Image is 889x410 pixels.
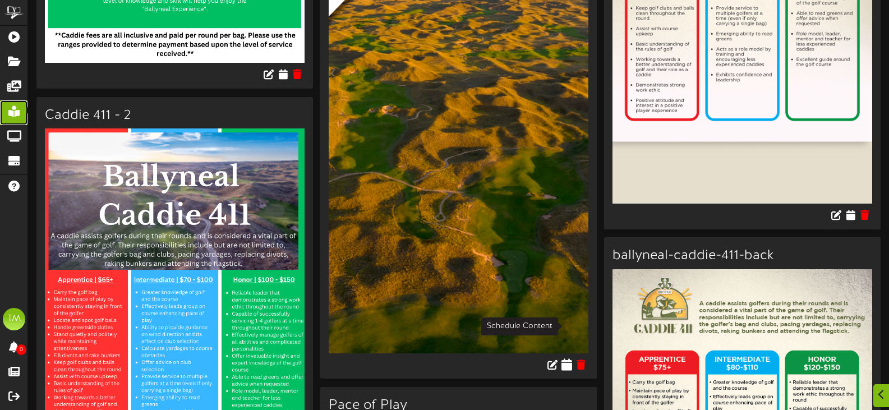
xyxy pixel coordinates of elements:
[612,248,872,263] h3: ballyneal-caddie-411-back
[45,108,305,123] h3: Caddie 411 - 2
[3,308,25,330] div: TM
[16,344,26,355] span: 0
